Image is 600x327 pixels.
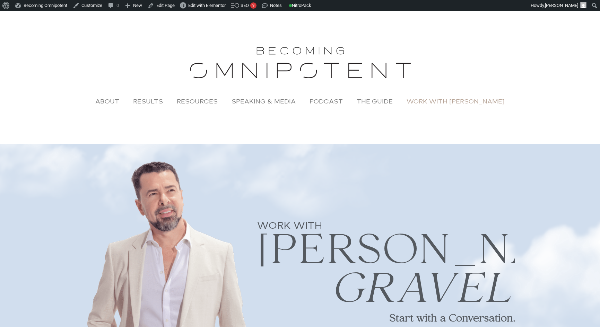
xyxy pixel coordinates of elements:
span: [PERSON_NAME] [545,3,578,8]
p: Start with a Conversation. [257,312,515,326]
a: Results [126,93,170,109]
a: Resources [170,93,225,109]
a: The Guide [350,93,400,109]
nav: Menu [7,93,593,109]
a: About [88,93,126,109]
a: Speaking & Media [225,93,303,109]
a: Podcast [303,93,350,109]
div: 9 [250,2,256,9]
i: GRAVEL [330,256,512,327]
span: Edit with Elementor [188,3,226,8]
h2: [PERSON_NAME] [257,228,515,278]
h2: WORK WITH [257,220,515,231]
a: Work with [PERSON_NAME] [400,93,512,109]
